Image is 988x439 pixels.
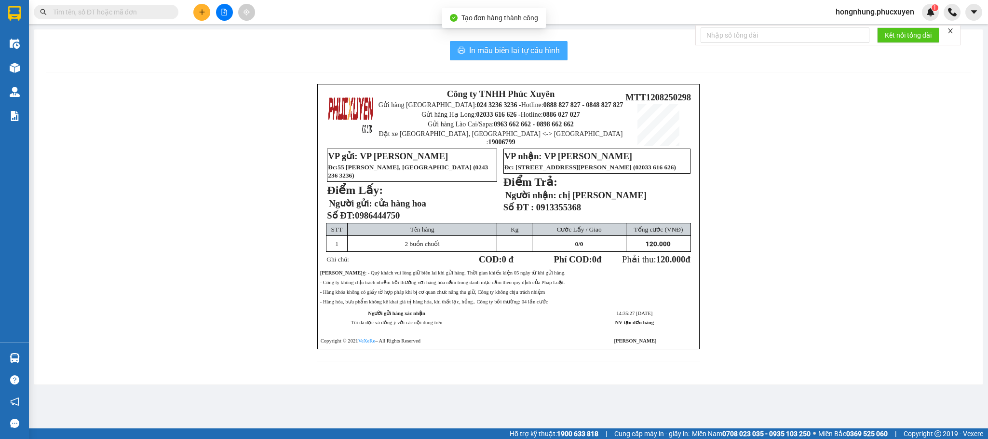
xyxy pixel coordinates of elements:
[327,184,383,196] strong: Điểm Lấy:
[351,320,443,325] span: Tôi đã đọc và đồng ý với các nội dung trên
[238,4,255,21] button: aim
[320,289,545,295] span: - Hàng khóa không có giấy tờ hợp pháp khi bị cơ quan chưc năng thu giữ, Công ty không chịu trách ...
[40,9,47,15] span: search
[329,198,372,208] span: Người gửi:
[503,202,534,212] strong: Số ĐT :
[320,299,548,304] span: - Hàng hóa, bưu phẩm không kê khai giá trị hàng hóa, khi thất lạc, hỏng.. Công ty bồi thường: 04 ...
[320,270,566,275] span: : - Quý khách vui lòng giữ biên lai khi gửi hàng. Thời gian khiếu kiện 05 ngày từ khi gửi hàng.
[488,138,515,146] strong: 19006799
[592,254,596,264] span: 0
[558,190,647,200] span: chị [PERSON_NAME]
[692,428,811,439] span: Miền Nam
[948,8,957,16] img: phone-icon
[616,311,652,316] span: 14:35:27 [DATE]
[10,63,20,73] img: warehouse-icon
[656,254,686,264] span: 120.000
[477,101,521,109] strong: 024 3236 3236 -
[701,27,869,43] input: Nhập số tổng đài
[575,240,583,247] span: /0
[410,226,434,233] span: Tên hàng
[614,338,656,343] strong: [PERSON_NAME]
[363,270,365,275] strong: ý
[10,419,19,428] span: message
[505,190,556,200] strong: Người nhận:
[503,176,557,188] strong: Điểm Trả:
[510,428,598,439] span: Hỗ trợ kỹ thuật:
[635,164,676,171] span: 02033 616 626)
[450,41,568,60] button: printerIn mẫu biên lai tự cấu hình
[360,151,448,161] span: VP [PERSON_NAME]
[934,430,941,437] span: copyright
[614,428,690,439] span: Cung cấp máy in - giấy in:
[243,9,250,15] span: aim
[543,101,623,109] strong: 0888 827 827 - 0848 827 827
[511,226,518,233] span: Kg
[476,111,521,118] strong: 02033 616 626 -
[321,338,420,343] span: Copyright © 2021 – All Rights Reserved
[326,256,349,263] span: Ghi chú:
[622,254,690,264] span: Phải thu:
[543,111,580,118] strong: 0886 027 027
[405,240,440,247] span: 2 buồn chuối
[10,87,20,97] img: warehouse-icon
[320,280,565,285] span: - Công ty không chịu trách nhiệm bồi thường vơi hàng hóa nằm trong danh mục cấm theo quy định của...
[336,164,338,171] span: :
[970,8,978,16] span: caret-down
[193,4,210,21] button: plus
[722,430,811,438] strong: 0708 023 035 - 0935 103 250
[216,4,233,21] button: file-add
[447,89,555,99] strong: Công ty TNHH Phúc Xuyên
[965,4,982,21] button: caret-down
[10,397,19,406] span: notification
[947,27,954,34] span: close
[625,92,691,102] span: MTT1208250298
[379,130,623,146] span: Đặt xe [GEOGRAPHIC_DATA], [GEOGRAPHIC_DATA] <-> [GEOGRAPHIC_DATA] :
[327,210,400,220] strong: Số ĐT:
[494,121,574,128] strong: 0963 662 662 - 0898 662 662
[355,210,400,220] span: 0986444750
[685,254,690,264] span: đ
[450,14,458,22] span: check-circle
[8,6,21,21] img: logo-vxr
[53,7,167,17] input: Tìm tên, số ĐT hoặc mã đơn
[634,226,683,233] span: Tổng cước (VNĐ)
[328,164,488,179] span: 0243 236 3236)
[328,151,357,161] strong: VP gửi:
[544,151,632,161] span: VP [PERSON_NAME]
[502,254,514,264] span: 0 đ
[926,8,935,16] img: icon-new-feature
[818,428,888,439] span: Miền Bắc
[469,44,560,56] span: In mẫu biên lai tự cấu hình
[933,4,936,11] span: 1
[368,311,425,316] strong: Người gửi hàng xác nhận
[575,240,578,247] span: 0
[10,353,20,363] img: warehouse-icon
[379,101,623,109] span: Gửi hàng [GEOGRAPHIC_DATA]: Hotline:
[320,270,363,275] strong: [PERSON_NAME]
[554,254,601,264] strong: Phí COD: đ
[479,254,514,264] strong: COD:
[646,240,671,247] span: 120.000
[374,198,426,208] span: cửa hàng hoa
[557,430,598,438] strong: 1900 633 818
[556,226,601,233] span: Cước Lấy / Giao
[428,121,574,128] span: Gửi hàng Lào Cai/Sapa:
[846,430,888,438] strong: 0369 525 060
[221,9,228,15] span: file-add
[895,428,896,439] span: |
[328,164,488,179] span: Đc 55 [PERSON_NAME], [GEOGRAPHIC_DATA] (
[813,432,816,436] span: ⚪️
[199,9,205,15] span: plus
[335,240,338,247] span: 1
[504,151,542,161] strong: VP nhận:
[504,164,676,171] span: Đc: [STREET_ADDRESS][PERSON_NAME] (
[606,428,607,439] span: |
[932,4,938,11] sup: 1
[885,30,932,41] span: Kết nối tổng đài
[615,320,654,325] strong: NV tạo đơn hàng
[828,6,922,18] span: hongnhung.phucxuyen
[458,46,465,55] span: printer
[10,111,20,121] img: solution-icon
[877,27,939,43] button: Kết nối tổng đài
[10,375,19,384] span: question-circle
